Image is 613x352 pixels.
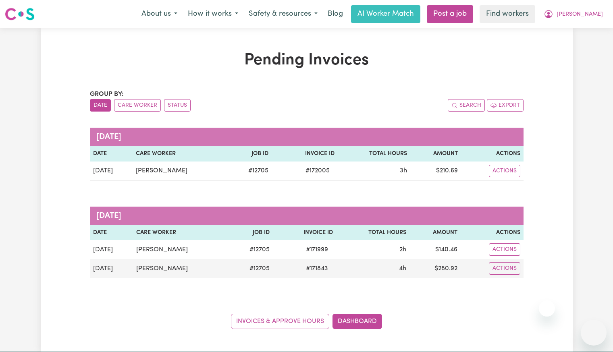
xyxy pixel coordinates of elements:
[273,225,336,240] th: Invoice ID
[90,146,133,162] th: Date
[336,225,409,240] th: Total Hours
[90,128,524,146] caption: [DATE]
[489,165,520,177] button: Actions
[90,240,133,259] td: [DATE]
[557,10,603,19] span: [PERSON_NAME]
[183,6,243,23] button: How it works
[400,168,407,174] span: 3 hours
[133,259,229,278] td: [PERSON_NAME]
[410,146,461,162] th: Amount
[539,300,555,317] iframe: Close message
[338,146,410,162] th: Total Hours
[461,225,523,240] th: Actions
[229,259,273,278] td: # 12705
[114,99,161,112] button: sort invoices by care worker
[487,99,524,112] button: Export
[90,91,124,97] span: Group by:
[489,262,520,275] button: Actions
[409,240,461,259] td: $ 140.46
[90,51,524,70] h1: Pending Invoices
[301,264,333,273] span: # 171843
[133,240,229,259] td: [PERSON_NAME]
[90,162,133,181] td: [DATE]
[301,166,335,176] span: # 172005
[399,246,406,253] span: 2 hours
[133,225,229,240] th: Care Worker
[427,5,473,23] a: Post a job
[461,146,523,162] th: Actions
[231,314,329,329] a: Invoices & Approve Hours
[5,7,35,21] img: Careseekers logo
[448,99,485,112] button: Search
[480,5,535,23] a: Find workers
[133,162,228,181] td: [PERSON_NAME]
[409,225,461,240] th: Amount
[489,243,520,256] button: Actions
[90,99,111,112] button: sort invoices by date
[133,146,228,162] th: Care Worker
[243,6,323,23] button: Safety & resources
[323,5,348,23] a: Blog
[228,146,271,162] th: Job ID
[410,162,461,181] td: $ 210.69
[399,265,406,272] span: 4 hours
[164,99,191,112] button: sort invoices by paid status
[272,146,338,162] th: Invoice ID
[136,6,183,23] button: About us
[351,5,420,23] a: AI Worker Match
[332,314,382,329] a: Dashboard
[90,225,133,240] th: Date
[90,259,133,278] td: [DATE]
[581,320,607,346] iframe: Button to launch messaging window
[229,240,273,259] td: # 12705
[538,6,608,23] button: My Account
[229,225,273,240] th: Job ID
[5,5,35,23] a: Careseekers logo
[90,207,524,225] caption: [DATE]
[409,259,461,278] td: $ 280.92
[301,245,333,255] span: # 171999
[228,162,271,181] td: # 12705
